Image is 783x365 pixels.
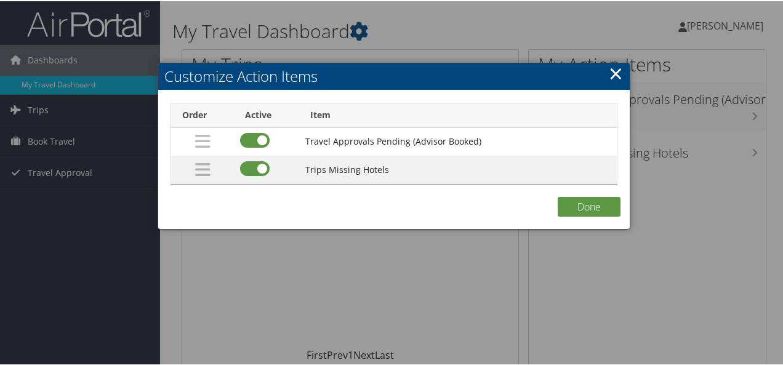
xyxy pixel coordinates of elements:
[171,102,234,126] th: Order
[158,62,630,89] h2: Customize Action Items
[299,102,617,126] th: Item
[558,196,620,215] button: Done
[234,102,299,126] th: Active
[609,60,623,84] a: Close
[299,126,617,154] td: Travel Approvals Pending (Advisor Booked)
[299,154,617,183] td: Trips Missing Hotels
